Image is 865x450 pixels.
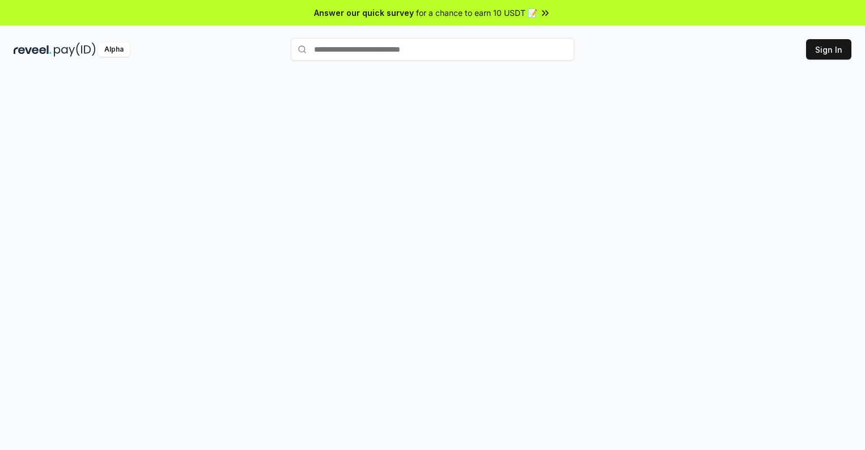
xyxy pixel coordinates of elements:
[314,7,414,19] span: Answer our quick survey
[416,7,537,19] span: for a chance to earn 10 USDT 📝
[54,43,96,57] img: pay_id
[14,43,52,57] img: reveel_dark
[806,39,851,60] button: Sign In
[98,43,130,57] div: Alpha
